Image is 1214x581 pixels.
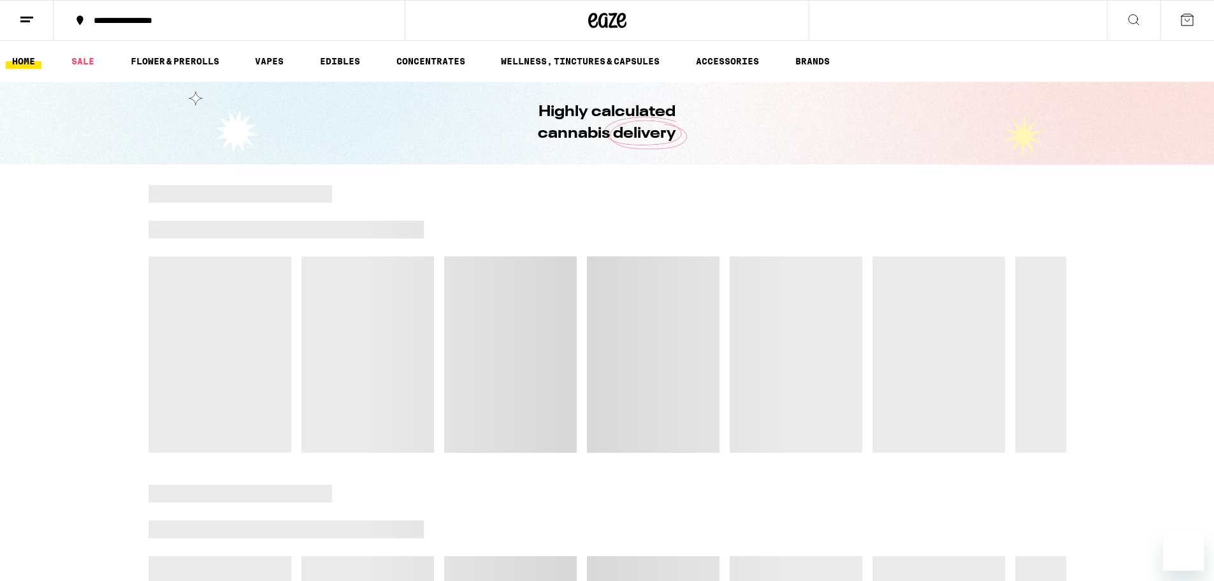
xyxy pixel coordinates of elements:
a: WELLNESS, TINCTURES & CAPSULES [495,54,666,69]
a: BRANDS [789,54,836,69]
a: SALE [65,54,101,69]
iframe: Button to launch messaging window [1163,530,1204,571]
a: FLOWER & PREROLLS [124,54,226,69]
h1: Highly calculated cannabis delivery [502,101,712,145]
a: VAPES [249,54,290,69]
a: EDIBLES [314,54,366,69]
a: CONCENTRATES [390,54,472,69]
a: ACCESSORIES [690,54,765,69]
a: HOME [6,54,41,69]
